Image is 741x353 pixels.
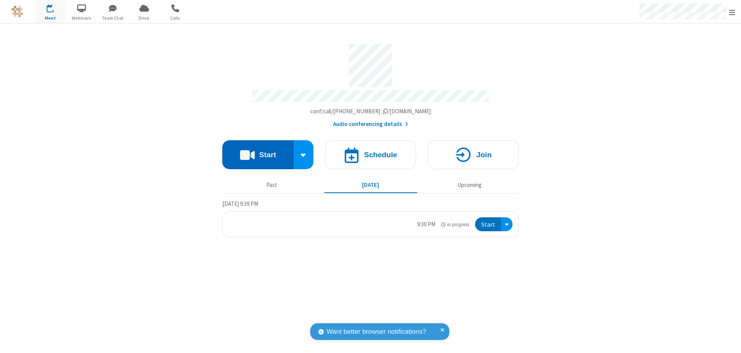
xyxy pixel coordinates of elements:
[67,15,96,22] span: Webinars
[324,178,417,192] button: [DATE]
[130,15,159,22] span: Drive
[327,327,426,337] span: Want better browser notifications?
[310,107,431,116] button: Copy my meeting room linkCopy my meeting room link
[325,140,416,169] button: Schedule
[501,217,513,232] div: Open menu
[222,199,519,238] section: Today's Meetings
[222,38,519,129] section: Account details
[423,178,516,192] button: Upcoming
[364,151,397,158] h4: Schedule
[98,15,127,22] span: Team Chat
[36,15,65,22] span: Meet
[310,108,431,115] span: Copy my meeting room link
[476,151,492,158] h4: Join
[222,140,294,169] button: Start
[428,140,519,169] button: Join
[475,217,501,232] button: Start
[225,178,318,192] button: Past
[441,221,469,228] em: in progress
[333,120,408,129] button: Audio conferencing details
[161,15,190,22] span: Calls
[417,220,435,229] div: 9:30 PM
[222,200,258,207] span: [DATE] 9:39 PM
[259,151,276,158] h4: Start
[294,140,314,169] div: Start conference options
[52,4,57,10] div: 1
[12,6,23,17] img: QA Selenium DO NOT DELETE OR CHANGE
